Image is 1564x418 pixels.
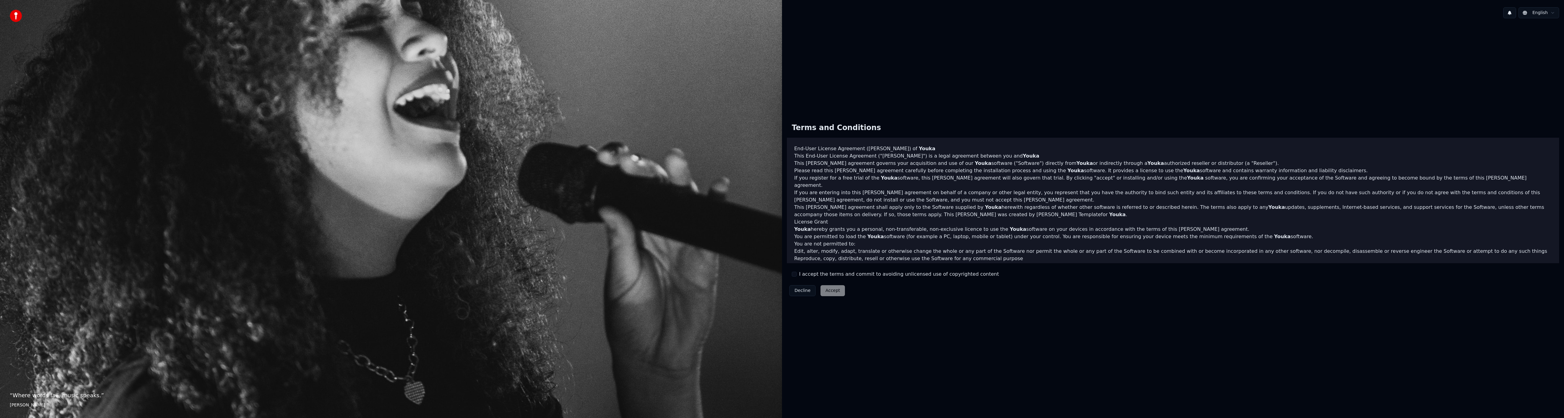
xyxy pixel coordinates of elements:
h3: License Grant [794,218,1552,226]
footer: [PERSON_NAME] [10,402,772,408]
h3: End-User License Agreement ([PERSON_NAME]) of [794,145,1552,152]
span: Youka [1068,168,1084,173]
span: Youka [985,204,1001,210]
a: [PERSON_NAME] Template [1036,212,1101,217]
span: Youka [1109,212,1126,217]
p: This [PERSON_NAME] agreement shall apply only to the Software supplied by herewith regardless of ... [794,204,1552,218]
span: Youka [1076,160,1093,166]
p: If you register for a free trial of the software, this [PERSON_NAME] agreement will also govern t... [794,174,1552,189]
p: This [PERSON_NAME] agreement governs your acquisition and use of our software ("Software") direct... [794,160,1552,167]
p: If you are entering into this [PERSON_NAME] agreement on behalf of a company or other legal entit... [794,189,1552,204]
span: Youka [881,175,897,181]
label: I accept the terms and commit to avoiding unlicensed use of copyrighted content [799,271,999,278]
p: Please read this [PERSON_NAME] agreement carefully before completing the installation process and... [794,167,1552,174]
span: Youka [1274,234,1291,239]
span: Youka [1183,168,1200,173]
li: Allow any third party to use the Software on behalf of or for the benefit of any third party [794,262,1552,270]
span: Youka [1023,153,1039,159]
span: Youka [867,234,884,239]
p: You are not permitted to: [794,240,1552,248]
button: Decline [789,285,816,296]
span: Youka [1187,175,1204,181]
span: Youka [794,226,811,232]
p: “ Where words fail, music speaks. ” [10,391,772,400]
span: Youka [919,146,935,151]
li: Reproduce, copy, distribute, resell or otherwise use the Software for any commercial purpose [794,255,1552,262]
span: Youka [1268,204,1285,210]
span: Youka [1010,226,1026,232]
p: You are permitted to load the software (for example a PC, laptop, mobile or tablet) under your co... [794,233,1552,240]
p: hereby grants you a personal, non-transferable, non-exclusive licence to use the software on your... [794,226,1552,233]
p: This End-User License Agreement ("[PERSON_NAME]") is a legal agreement between you and [794,152,1552,160]
span: Youka [975,160,991,166]
div: Terms and Conditions [787,118,886,138]
span: Youka [1147,160,1164,166]
li: Edit, alter, modify, adapt, translate or otherwise change the whole or any part of the Software n... [794,248,1552,255]
img: youka [10,10,22,22]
